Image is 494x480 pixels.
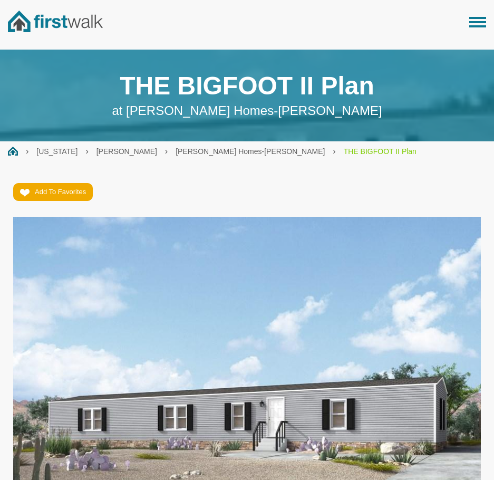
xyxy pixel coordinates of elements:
a: [PERSON_NAME] Homes-[PERSON_NAME] [176,147,325,156]
a: Add To Favorites [13,183,93,201]
a: THE BIGFOOT II Plan [344,147,416,156]
span: at [PERSON_NAME] Homes-[PERSON_NAME] [112,103,382,118]
a: [PERSON_NAME] [96,147,157,156]
a: [US_STATE] [36,147,78,156]
img: FirstWalk [8,11,103,32]
span: Add To Favorites [35,188,86,196]
h1: THE BIGFOOT II Plan [8,71,486,101]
